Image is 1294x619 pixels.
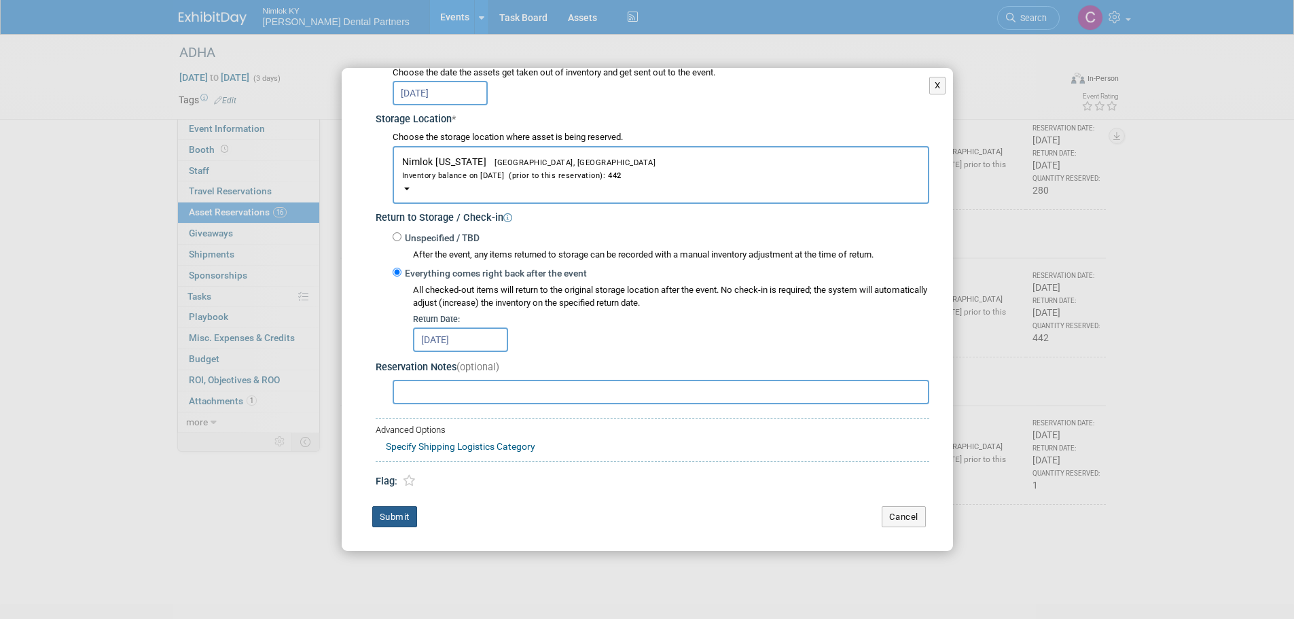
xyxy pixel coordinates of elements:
[376,361,929,375] div: Reservation Notes
[401,232,480,245] label: Unspecified / TBD
[372,506,417,528] button: Submit
[401,267,587,281] label: Everything comes right back after the event
[929,77,946,94] button: X
[376,476,397,487] span: Flag:
[402,169,920,181] div: Inventory balance on [DATE] (prior to this reservation):
[376,109,929,127] div: Storage Location
[413,328,508,352] input: Return Date
[456,361,499,373] span: (optional)
[393,245,929,262] div: After the event, any items returned to storage can be recorded with a manual inventory adjustment...
[376,424,929,437] div: Advanced Options
[393,146,929,204] button: Nimlok [US_STATE][GEOGRAPHIC_DATA], [GEOGRAPHIC_DATA]Inventory balance on [DATE] (prior to this r...
[393,81,488,105] input: Reservation Date
[402,156,920,181] span: Nimlok [US_STATE]
[413,313,929,325] div: Return Date:
[486,158,655,167] span: [GEOGRAPHIC_DATA], [GEOGRAPHIC_DATA]
[882,506,926,528] button: Cancel
[605,171,622,180] span: 442
[376,207,929,226] div: Return to Storage / Check-in
[393,131,929,144] div: Choose the storage location where asset is being reserved.
[413,284,929,310] div: All checked-out items will return to the original storage location after the event. No check-in i...
[386,441,535,452] a: Specify Shipping Logistics Category
[393,67,929,79] div: Choose the date the assets get taken out of inventory and get sent out to the event.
